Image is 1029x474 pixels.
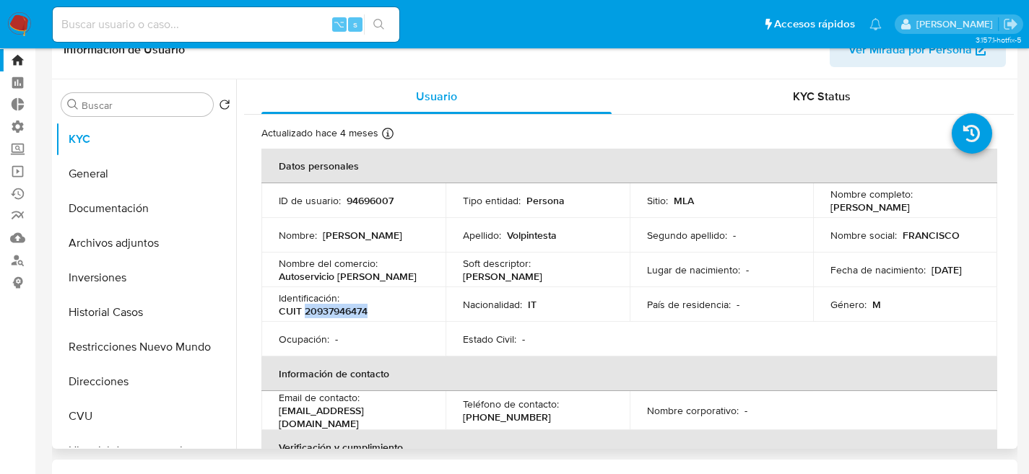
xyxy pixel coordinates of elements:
[830,298,867,311] p: Género :
[774,17,855,32] span: Accesos rápidos
[463,411,551,423] p: [PHONE_NUMBER]
[261,149,997,183] th: Datos personales
[347,194,394,207] p: 94696007
[56,122,236,157] button: KYC
[219,99,230,115] button: Volver al orden por defecto
[56,157,236,191] button: General
[872,298,881,311] p: M
[279,270,417,283] p: Autoservicio [PERSON_NAME]
[334,17,344,31] span: ⌥
[647,229,727,242] p: Segundo apellido :
[932,263,962,276] p: [DATE]
[647,263,740,276] p: Lugar de nacimiento :
[82,99,207,112] input: Buscar
[463,398,559,411] p: Teléfono de contacto :
[830,229,897,242] p: Nombre social :
[463,298,522,311] p: Nacionalidad :
[1003,17,1018,32] a: Salir
[279,404,422,430] p: [EMAIL_ADDRESS][DOMAIN_NAME]
[528,298,537,311] p: IT
[353,17,357,31] span: s
[56,295,236,330] button: Historial Casos
[744,404,747,417] p: -
[522,333,525,346] p: -
[746,263,749,276] p: -
[335,333,338,346] p: -
[848,32,972,67] span: Ver Mirada por Persona
[67,99,79,110] button: Buscar
[737,298,739,311] p: -
[56,434,236,468] button: Historial de conversaciones
[279,257,378,270] p: Nombre del comercio :
[463,333,516,346] p: Estado Civil :
[733,229,736,242] p: -
[869,18,882,30] a: Notificaciones
[916,17,998,31] p: facundo.marin@mercadolibre.com
[56,226,236,260] button: Archivos adjuntos
[647,298,731,311] p: País de residencia :
[507,229,557,242] p: Volpintesta
[674,194,694,207] p: MLA
[976,34,1022,45] span: 3.157.1-hotfix-5
[323,229,402,242] p: [PERSON_NAME]
[279,304,368,317] p: CUIT 20937946474
[830,188,913,201] p: Nombre completo :
[526,194,565,207] p: Persona
[903,229,960,242] p: FRANCISCO
[261,126,378,140] p: Actualizado hace 4 meses
[463,229,501,242] p: Apellido :
[56,191,236,226] button: Documentación
[647,404,739,417] p: Nombre corporativo :
[261,430,997,465] th: Verificación y cumplimiento
[53,15,399,34] input: Buscar usuario o caso...
[793,88,851,105] span: KYC Status
[463,257,531,270] p: Soft descriptor :
[830,201,910,214] p: [PERSON_NAME]
[647,194,668,207] p: Sitio :
[463,194,521,207] p: Tipo entidad :
[416,88,457,105] span: Usuario
[279,333,329,346] p: Ocupación :
[830,263,926,276] p: Fecha de nacimiento :
[56,399,236,434] button: CVU
[56,260,236,295] button: Inversiones
[56,330,236,364] button: Restricciones Nuevo Mundo
[830,32,1006,67] button: Ver Mirada por Persona
[279,391,360,404] p: Email de contacto :
[279,194,341,207] p: ID de usuario :
[261,356,997,391] th: Información de contacto
[64,43,185,57] h1: Información de Usuario
[279,291,339,304] p: Identificación :
[463,270,542,283] p: [PERSON_NAME]
[56,364,236,399] button: Direcciones
[279,229,317,242] p: Nombre :
[364,14,394,35] button: search-icon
